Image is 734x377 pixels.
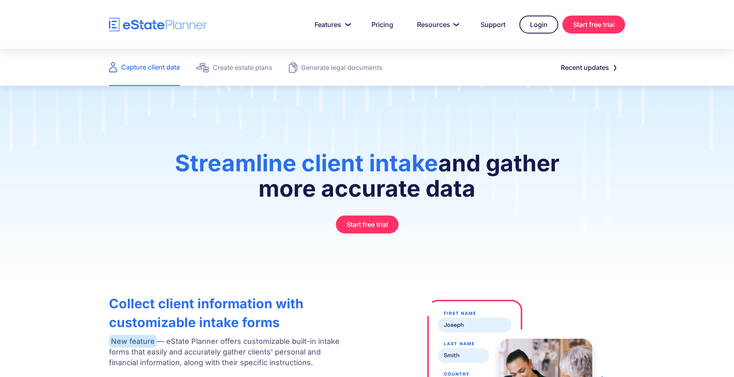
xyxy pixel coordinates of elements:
a: Start free trial [562,16,625,34]
a: Capture client data [109,49,180,86]
strong: Collect client information with customizable intake forms [109,296,304,330]
div: Capture client data [121,61,180,73]
span: New feature [109,335,157,348]
div: Generate legal documents [301,62,383,73]
div: Recent updates [561,62,609,73]
a: Pricing [362,16,403,33]
a: Create estate plans [196,49,272,86]
div: Create estate plans [213,62,272,73]
a: Recent updates [551,59,625,76]
a: home [109,18,207,32]
a: Start free trial [336,215,399,233]
span: Streamline client intake [175,149,438,177]
a: Generate legal documents [289,49,383,86]
a: Features [305,16,358,33]
a: Login [519,16,558,34]
a: Support [471,16,515,33]
h1: and gather more accurate data [159,150,575,209]
a: Resources [407,16,467,33]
